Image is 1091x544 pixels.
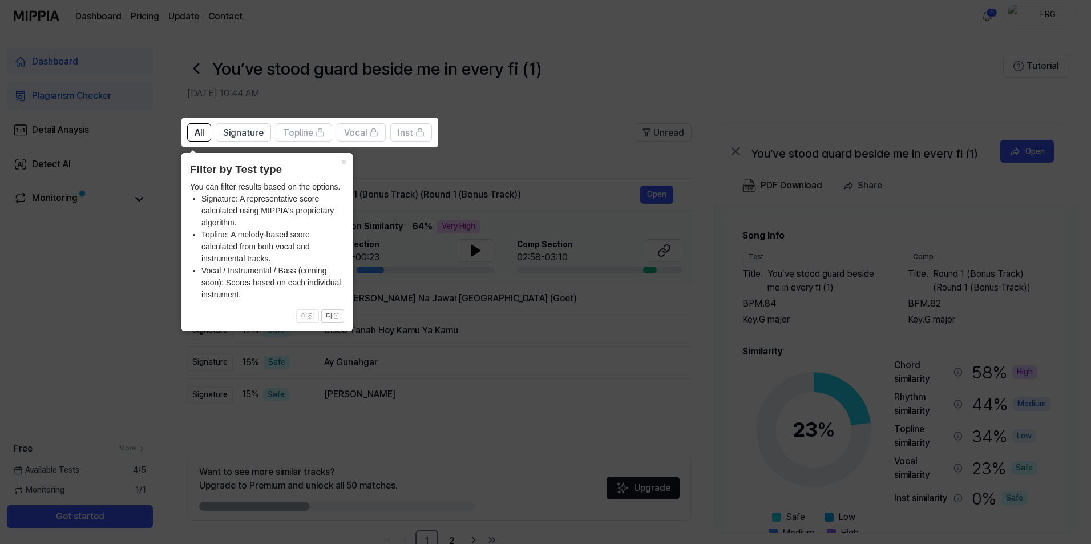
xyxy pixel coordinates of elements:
[344,126,367,140] span: Vocal
[321,309,344,323] button: 다음
[337,123,386,142] button: Vocal
[398,126,413,140] span: Inst
[190,162,344,178] header: Filter by Test type
[201,265,344,301] li: Vocal / Instrumental / Bass (coming soon): Scores based on each individual instrument.
[276,123,332,142] button: Topline
[201,193,344,229] li: Signature: A representative score calculated using MIPPIA's proprietary algorithm.
[216,123,271,142] button: Signature
[190,181,344,301] div: You can filter results based on the options.
[283,126,313,140] span: Topline
[195,126,204,140] span: All
[187,123,211,142] button: All
[334,153,353,169] button: Close
[390,123,432,142] button: Inst
[201,229,344,265] li: Topline: A melody-based score calculated from both vocal and instrumental tracks.
[223,126,264,140] span: Signature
